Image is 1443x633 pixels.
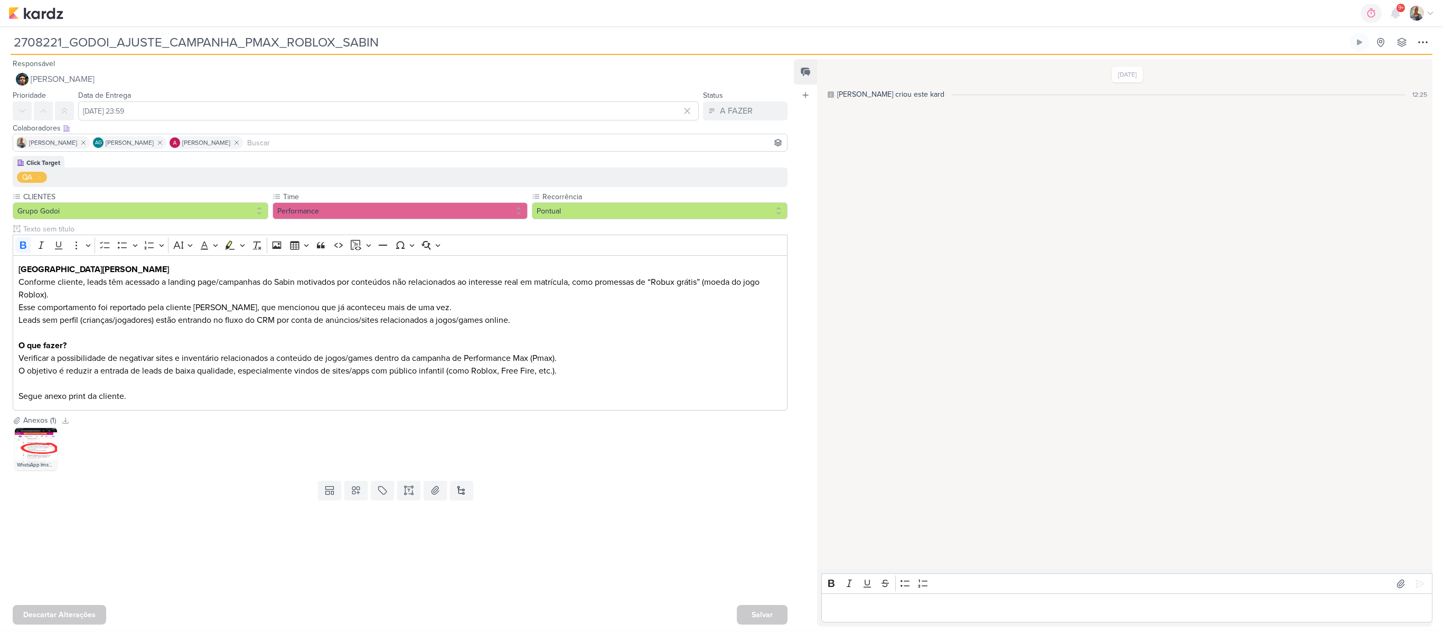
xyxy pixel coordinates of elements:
[182,138,230,147] span: [PERSON_NAME]
[273,202,528,219] button: Performance
[170,137,180,148] img: Alessandra Gomes
[13,123,788,134] div: Colaboradores
[31,73,95,86] span: [PERSON_NAME]
[1355,38,1364,46] div: Ligar relógio
[16,73,29,86] img: Nelito Junior
[13,235,788,255] div: Editor toolbar
[13,70,788,89] button: [PERSON_NAME]
[11,33,1348,52] input: Kard Sem Título
[15,428,57,470] img: 0dpv7af5pcVyj9z2PeKVUbaoUKFl5ykcLzCzmHzs.jpg
[18,352,782,365] p: Verificar a possibilidade de negativar sites e inventário relacionados a conteúdo de jogos/games ...
[29,138,77,147] span: [PERSON_NAME]
[78,91,131,100] label: Data de Entrega
[8,7,63,20] img: kardz.app
[23,415,56,426] div: Anexos (1)
[16,137,27,148] img: Iara Santos
[22,172,32,183] div: QA
[837,89,944,100] div: [PERSON_NAME] criou este kard
[18,365,782,403] p: O objetivo é reduzir a entrada de leads de baixa qualidade, especialmente vindos de sites/apps co...
[821,573,1432,594] div: Editor toolbar
[18,340,67,351] strong: O que fazer?
[1409,6,1424,21] img: Iara Santos
[532,202,788,219] button: Pontual
[541,191,788,202] label: Recorrência
[78,101,699,120] input: Select a date
[95,141,102,146] p: AG
[93,137,104,148] div: Aline Gimenez Graciano
[18,264,169,275] strong: [GEOGRAPHIC_DATA][PERSON_NAME]
[821,593,1432,622] div: Editor editing area: main
[13,202,268,219] button: Grupo Godoi
[13,59,55,68] label: Responsável
[26,158,60,167] div: Click Target
[18,276,782,314] p: Conforme cliente, leads têm acessado a landing page/campanhas do Sabin motivados por conteúdos nã...
[22,191,268,202] label: CLIENTES
[1412,90,1427,99] div: 12:25
[13,255,788,411] div: Editor editing area: main
[703,101,788,120] button: A FAZER
[245,136,785,149] input: Buscar
[21,224,788,235] input: Texto sem título
[18,314,782,339] p: Leads sem perfil (crianças/jogadores) estão entrando no fluxo do CRM por conta de anúncios/sites ...
[703,91,723,100] label: Status
[720,105,753,117] div: A FAZER
[1398,4,1404,12] span: 9+
[106,138,154,147] span: [PERSON_NAME]
[15,460,57,470] div: WhatsApp Image [DATE] 08.39.35.jpeg
[13,91,46,100] label: Prioridade
[282,191,528,202] label: Time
